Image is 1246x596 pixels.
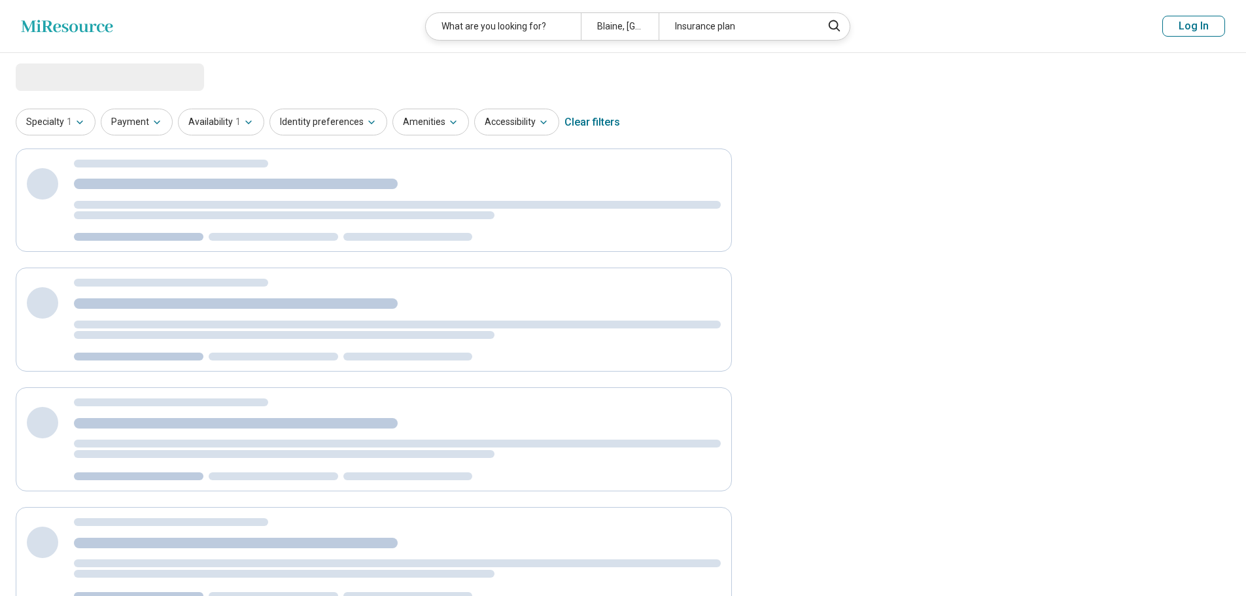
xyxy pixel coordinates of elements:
[581,13,659,40] div: Blaine, [GEOGRAPHIC_DATA]
[16,63,126,90] span: Loading...
[101,109,173,135] button: Payment
[426,13,581,40] div: What are you looking for?
[474,109,559,135] button: Accessibility
[392,109,469,135] button: Amenities
[235,115,241,129] span: 1
[564,107,620,138] div: Clear filters
[659,13,814,40] div: Insurance plan
[269,109,387,135] button: Identity preferences
[178,109,264,135] button: Availability1
[1162,16,1225,37] button: Log In
[16,109,95,135] button: Specialty1
[67,115,72,129] span: 1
